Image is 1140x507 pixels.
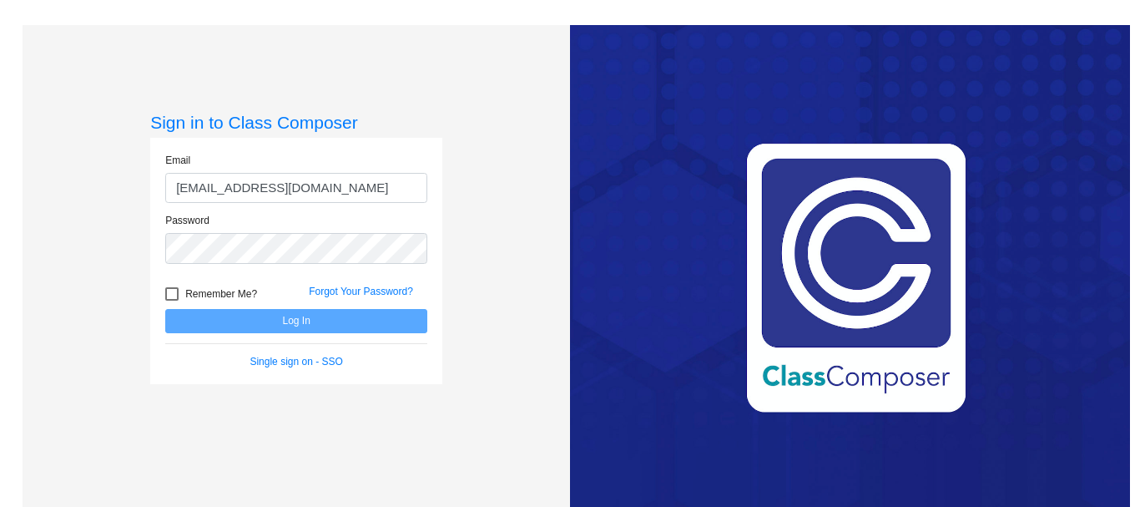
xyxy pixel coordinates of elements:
[150,112,442,133] h3: Sign in to Class Composer
[165,153,190,168] label: Email
[165,213,209,228] label: Password
[309,286,413,297] a: Forgot Your Password?
[250,356,342,368] a: Single sign on - SSO
[185,284,257,304] span: Remember Me?
[165,309,427,333] button: Log In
